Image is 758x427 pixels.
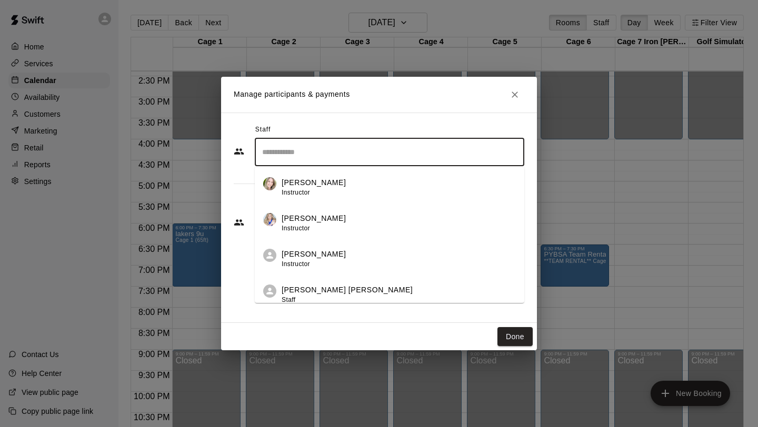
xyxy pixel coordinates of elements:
[282,249,346,260] p: [PERSON_NAME]
[282,284,413,296] p: [PERSON_NAME] [PERSON_NAME]
[263,284,276,298] div: Boldin Barnes
[282,225,310,232] span: Instructor
[263,177,276,190] img: Kelly B.
[282,260,310,268] span: Instructor
[282,296,295,303] span: Staff
[282,189,310,196] span: Instructor
[497,327,533,347] button: Done
[282,213,346,224] p: [PERSON_NAME]
[282,177,346,188] p: [PERSON_NAME]
[234,89,350,100] p: Manage participants & payments
[255,138,524,166] div: Search staff
[234,217,244,228] svg: Customers
[263,249,276,262] div: Rylee Barnes
[263,213,276,226] img: Karalyn Martin
[505,85,524,104] button: Close
[234,146,244,157] svg: Staff
[255,121,271,138] span: Staff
